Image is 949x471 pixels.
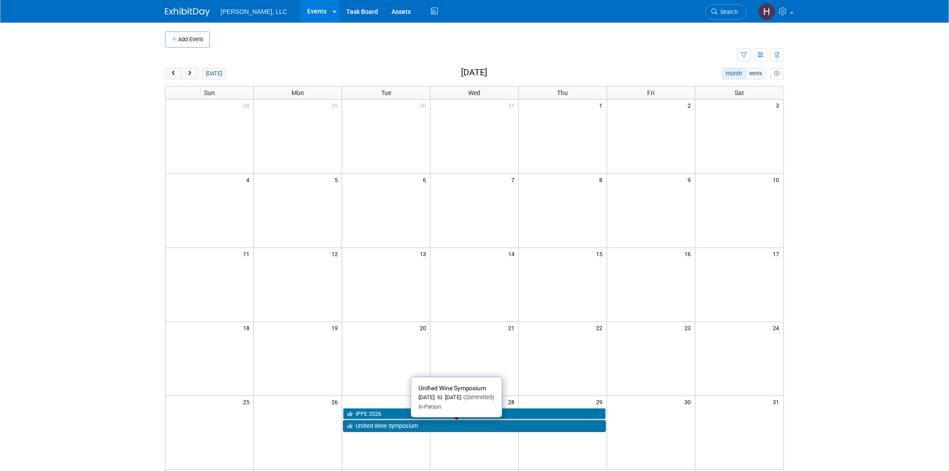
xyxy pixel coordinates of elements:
[242,396,253,407] span: 25
[242,322,253,333] span: 18
[343,420,606,432] a: Unified Wine Symposium
[718,9,738,15] span: Search
[334,174,342,185] span: 5
[599,174,607,185] span: 8
[599,100,607,111] span: 1
[418,404,441,410] span: In-Person
[461,68,487,78] h2: [DATE]
[722,68,746,79] button: month
[221,8,287,15] span: [PERSON_NAME], LLC
[772,174,784,185] span: 10
[771,68,784,79] button: myCustomButton
[507,248,518,259] span: 14
[774,71,780,77] i: Personalize Calendar
[596,322,607,333] span: 22
[557,89,568,96] span: Thu
[181,68,198,79] button: next
[245,174,253,185] span: 4
[204,89,215,96] span: Sun
[772,322,784,333] span: 24
[165,31,210,48] button: Add Event
[648,89,655,96] span: Fri
[165,68,182,79] button: prev
[422,174,430,185] span: 6
[343,408,606,420] a: IPPE 2026
[418,394,495,401] div: [DATE] to [DATE]
[507,100,518,111] span: 31
[507,322,518,333] span: 21
[292,89,304,96] span: Mon
[596,396,607,407] span: 29
[596,248,607,259] span: 15
[331,396,342,407] span: 26
[687,100,695,111] span: 2
[772,396,784,407] span: 31
[684,396,695,407] span: 30
[331,100,342,111] span: 29
[419,322,430,333] span: 20
[510,174,518,185] span: 7
[745,68,766,79] button: week
[461,394,495,401] span: (Committed)
[331,248,342,259] span: 12
[242,248,253,259] span: 11
[419,100,430,111] span: 30
[419,248,430,259] span: 13
[418,384,487,392] span: Unified Wine Symposium
[202,68,226,79] button: [DATE]
[684,248,695,259] span: 16
[735,89,744,96] span: Sat
[687,174,695,185] span: 9
[507,396,518,407] span: 28
[684,322,695,333] span: 23
[165,8,210,17] img: ExhibitDay
[468,89,480,96] span: Wed
[772,248,784,259] span: 17
[775,100,784,111] span: 3
[242,100,253,111] span: 28
[705,4,747,20] a: Search
[758,3,775,20] img: Hannah Mulholland
[331,322,342,333] span: 19
[381,89,391,96] span: Tue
